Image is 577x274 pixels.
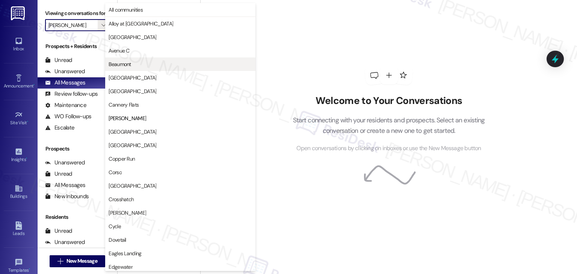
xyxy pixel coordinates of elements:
span: Avenue C [109,47,129,54]
span: [GEOGRAPHIC_DATA] [109,87,156,95]
div: Prospects + Residents [38,42,117,50]
div: All Messages [45,181,85,189]
div: WO Follow-ups [45,113,91,120]
span: Cycle [109,223,121,230]
div: Review follow-ups [45,90,98,98]
div: Unread [45,227,72,235]
div: Escalate [45,124,74,132]
span: [GEOGRAPHIC_DATA] [109,74,156,81]
label: Viewing conversations for [45,8,110,19]
span: Copper Run [109,155,135,163]
span: Open conversations by clicking on inboxes or use the New Message button [296,144,481,153]
a: Insights • [4,145,34,166]
span: • [33,82,35,87]
span: [GEOGRAPHIC_DATA] [109,182,156,190]
h2: Welcome to Your Conversations [281,95,496,107]
div: All Messages [45,79,85,87]
button: New Message [50,255,105,267]
span: Dovetail [109,236,126,244]
div: Residents [38,213,117,221]
div: Unread [45,170,72,178]
a: Leads [4,219,34,239]
span: [PERSON_NAME] [109,114,146,122]
div: Prospects [38,145,117,153]
p: Start connecting with your residents and prospects. Select an existing conversation or create a n... [281,115,496,136]
span: Eagles Landing [109,250,141,257]
input: All communities [48,19,98,31]
img: ResiDesk Logo [11,6,26,20]
span: [PERSON_NAME] [109,209,146,217]
a: Inbox [4,35,34,55]
a: Site Visit • [4,108,34,129]
span: Corso [109,169,122,176]
span: Edgewater [109,263,133,271]
span: Cannery Flats [109,101,139,108]
div: Unread [45,56,72,64]
span: • [27,119,28,124]
span: [GEOGRAPHIC_DATA] [109,142,156,149]
div: New Inbounds [45,193,89,200]
span: New Message [66,257,97,265]
span: [GEOGRAPHIC_DATA] [109,33,156,41]
i:  [101,22,106,28]
span: Alloy at [GEOGRAPHIC_DATA] [109,20,173,27]
div: Unanswered [45,238,85,246]
div: Unanswered [45,68,85,75]
i:  [57,258,63,264]
span: All communities [109,6,143,14]
div: Unanswered [45,159,85,167]
span: Beaumont [109,60,131,68]
a: Buildings [4,182,34,202]
span: • [29,266,30,272]
div: Maintenance [45,101,86,109]
span: • [26,156,27,161]
span: [GEOGRAPHIC_DATA] [109,128,156,135]
span: Crosshatch [109,196,134,203]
